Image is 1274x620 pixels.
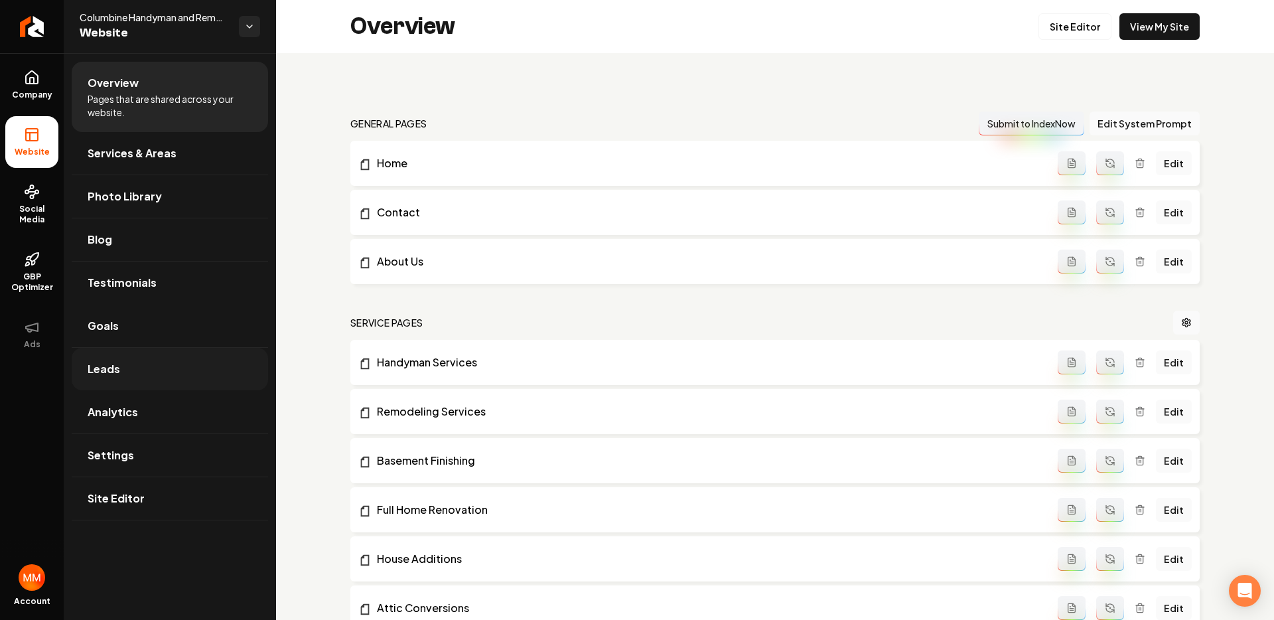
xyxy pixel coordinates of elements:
[1156,547,1192,571] a: Edit
[1058,350,1086,374] button: Add admin page prompt
[72,391,268,433] a: Analytics
[358,453,1058,469] a: Basement Finishing
[1058,200,1086,224] button: Add admin page prompt
[20,16,44,37] img: Rebolt Logo
[5,241,58,303] a: GBP Optimizer
[1156,449,1192,473] a: Edit
[19,339,46,350] span: Ads
[1156,350,1192,374] a: Edit
[7,90,58,100] span: Company
[72,218,268,261] a: Blog
[72,434,268,477] a: Settings
[350,316,423,329] h2: Service Pages
[1058,547,1086,571] button: Add admin page prompt
[358,600,1058,616] a: Attic Conversions
[1058,498,1086,522] button: Add admin page prompt
[72,175,268,218] a: Photo Library
[88,92,252,119] span: Pages that are shared across your website.
[5,309,58,360] button: Ads
[88,318,119,334] span: Goals
[358,502,1058,518] a: Full Home Renovation
[1119,13,1200,40] a: View My Site
[5,204,58,225] span: Social Media
[72,477,268,520] a: Site Editor
[358,155,1058,171] a: Home
[358,404,1058,420] a: Remodeling Services
[19,564,45,591] img: Matthew Meyer
[5,59,58,111] a: Company
[72,262,268,304] a: Testimonials
[1156,498,1192,522] a: Edit
[88,145,177,161] span: Services & Areas
[88,361,120,377] span: Leads
[5,271,58,293] span: GBP Optimizer
[88,232,112,248] span: Blog
[72,348,268,390] a: Leads
[88,491,145,506] span: Site Editor
[88,275,157,291] span: Testimonials
[1058,449,1086,473] button: Add admin page prompt
[358,551,1058,567] a: House Additions
[1156,250,1192,273] a: Edit
[1156,596,1192,620] a: Edit
[80,24,228,42] span: Website
[88,404,138,420] span: Analytics
[1058,400,1086,424] button: Add admin page prompt
[88,447,134,463] span: Settings
[350,117,427,130] h2: general pages
[1038,13,1111,40] a: Site Editor
[9,147,55,157] span: Website
[14,596,50,607] span: Account
[358,354,1058,370] a: Handyman Services
[1156,200,1192,224] a: Edit
[1058,596,1086,620] button: Add admin page prompt
[72,132,268,175] a: Services & Areas
[350,13,455,40] h2: Overview
[1156,400,1192,424] a: Edit
[5,173,58,236] a: Social Media
[979,112,1084,135] button: Submit to IndexNow
[358,204,1058,220] a: Contact
[1156,151,1192,175] a: Edit
[1229,575,1261,607] div: Open Intercom Messenger
[358,254,1058,270] a: About Us
[19,564,45,591] button: Open user button
[72,305,268,347] a: Goals
[88,75,139,91] span: Overview
[1058,250,1086,273] button: Add admin page prompt
[80,11,228,24] span: Columbine Handyman and Remodeling llc
[88,189,162,204] span: Photo Library
[1090,112,1200,135] button: Edit System Prompt
[1058,151,1086,175] button: Add admin page prompt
